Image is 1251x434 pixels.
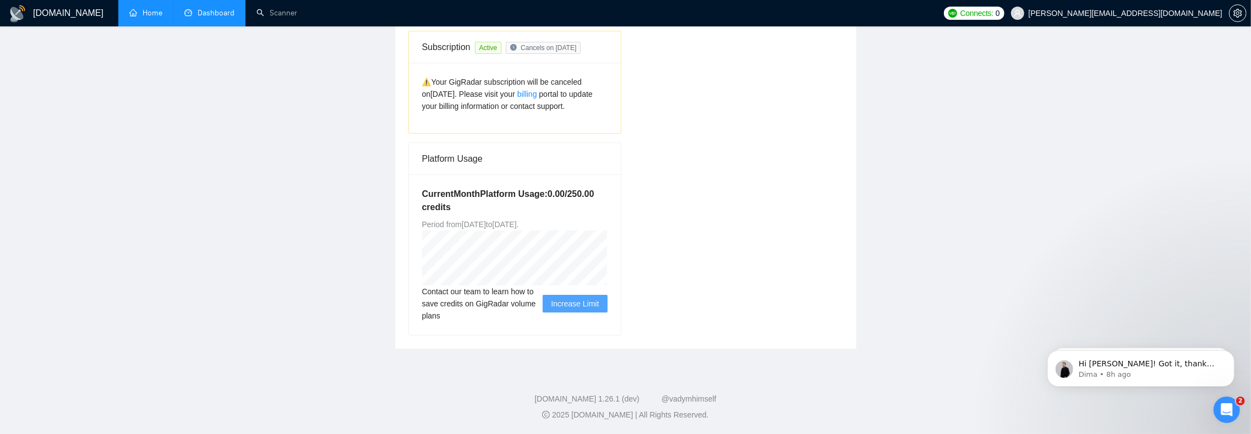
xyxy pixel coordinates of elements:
[256,8,297,18] a: searchScanner
[543,295,607,312] button: Increase Limit
[129,8,162,18] a: homeHome
[534,394,640,403] a: [DOMAIN_NAME] 1.26.1 (dev)
[662,394,717,403] a: @vadymhimself
[422,143,608,174] div: Platform Usage
[1229,9,1247,18] a: setting
[422,40,471,54] div: Subscription
[475,42,502,54] span: Active
[422,78,593,111] span: ⚠️Your GigRadar subscription will be canceled on [DATE] . Please visit your portal to update your...
[510,44,517,51] span: clock-circle
[184,8,234,18] a: dashboardDashboard
[48,32,187,161] span: Hi [PERSON_NAME]! Got it, thank you very much for the explanation - really appreciate it 🙏 I full...
[1236,397,1245,405] span: 2
[1014,9,1021,17] span: user
[1031,327,1251,404] iframe: Intercom notifications message
[948,9,957,18] img: upwork-logo.png
[517,90,537,98] a: billing
[1229,4,1247,22] button: setting
[521,44,576,52] span: Cancels on [DATE]
[9,5,26,23] img: logo
[422,188,608,214] h5: Current Month Platform Usage: 0.00 / 250.00 credits
[960,7,993,19] span: Connects:
[48,42,190,52] p: Message from Dima, sent 8h ago
[422,285,543,322] span: Contact our team to learn how to save credits on GigRadar volume plans
[9,409,1242,421] div: 2025 [DOMAIN_NAME] | All Rights Reserved.
[551,298,599,310] span: Increase Limit
[542,411,550,419] span: copyright
[996,7,1000,19] span: 0
[1214,397,1240,423] iframe: Intercom live chat
[422,220,519,229] span: Period from [DATE] to [DATE] .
